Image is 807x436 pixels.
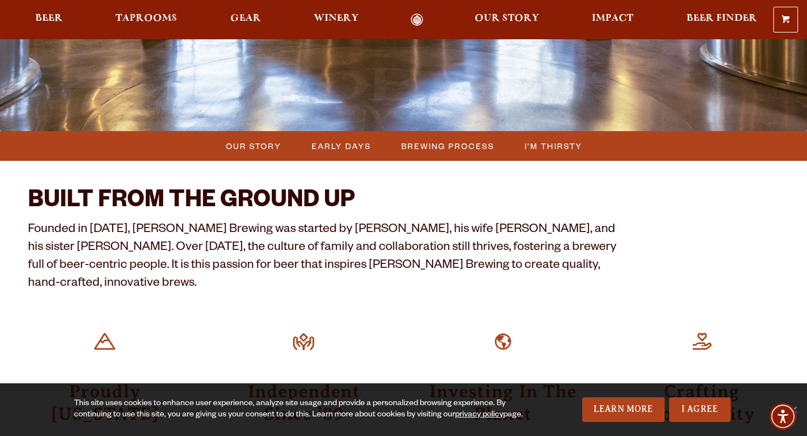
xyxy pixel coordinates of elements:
[395,138,500,154] a: Brewing Process
[108,13,184,26] a: Taprooms
[669,397,731,422] a: I Agree
[227,379,381,425] h3: Independent Since ’89
[396,13,438,26] a: Odell Home
[518,138,588,154] a: I’m Thirsty
[115,14,177,23] span: Taprooms
[226,138,281,154] span: Our Story
[525,138,582,154] span: I’m Thirsty
[401,138,494,154] span: Brewing Process
[307,13,366,26] a: Winery
[314,14,359,23] span: Winery
[35,14,63,23] span: Beer
[28,13,70,26] a: Beer
[28,379,182,425] h3: Proudly [US_STATE]
[426,379,580,425] h3: Investing In The Planet
[769,403,796,430] div: Accessibility Menu
[585,13,641,26] a: Impact
[467,13,546,26] a: Our Story
[28,222,620,294] p: Founded in [DATE], [PERSON_NAME] Brewing was started by [PERSON_NAME], his wife [PERSON_NAME], an...
[679,13,764,26] a: Beer Finder
[625,379,779,425] h3: Crafting Community
[74,398,525,421] div: This site uses cookies to enhance user experience, analyze site usage and provide a personalized ...
[455,411,503,420] a: privacy policy
[219,138,287,154] a: Our Story
[582,397,665,422] a: Learn More
[312,138,371,154] span: Early Days
[305,138,377,154] a: Early Days
[28,189,620,216] h2: BUILT FROM THE GROUND UP
[687,14,757,23] span: Beer Finder
[475,14,539,23] span: Our Story
[230,14,261,23] span: Gear
[592,14,633,23] span: Impact
[223,13,268,26] a: Gear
